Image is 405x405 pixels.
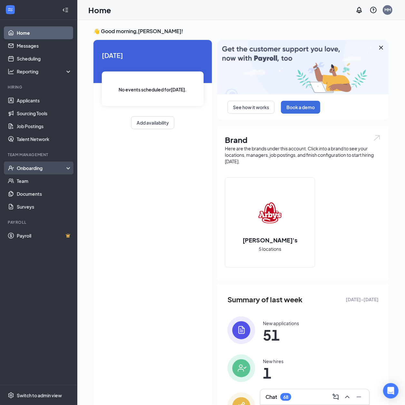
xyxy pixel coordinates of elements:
a: Scheduling [17,52,72,65]
h2: [PERSON_NAME]'s [236,236,304,244]
div: MM [384,7,391,13]
div: Team Management [8,152,71,157]
img: icon [227,354,255,382]
a: Surveys [17,200,72,213]
svg: Settings [8,392,14,399]
svg: UserCheck [8,165,14,171]
span: Summary of last week [227,294,303,305]
h1: Home [88,5,111,15]
div: Open Intercom Messenger [383,383,399,399]
h1: Brand [225,134,381,145]
span: [DATE] - [DATE] [346,296,379,303]
svg: ComposeMessage [332,393,340,401]
div: Hiring [8,84,71,90]
span: 1 [263,367,284,379]
a: Sourcing Tools [17,107,72,120]
div: Reporting [17,68,72,75]
a: PayrollCrown [17,229,72,242]
svg: Minimize [355,393,363,401]
svg: WorkstreamLogo [7,6,14,13]
svg: Analysis [8,68,14,75]
button: ChevronUp [342,392,352,402]
span: [DATE] [102,50,204,60]
div: 68 [283,394,288,400]
img: Arby's [249,192,291,233]
button: ComposeMessage [331,392,341,402]
div: Here are the brands under this account. Click into a brand to see your locations, managers, job p... [225,145,381,165]
svg: ChevronUp [343,393,351,401]
img: icon [227,316,255,344]
button: Add availability [131,116,174,129]
span: 51 [263,329,299,341]
svg: Collapse [62,7,69,13]
span: No events scheduled for [DATE] . [119,86,187,93]
a: Team [17,174,72,187]
img: payroll-large.gif [217,40,389,94]
svg: QuestionInfo [370,6,377,14]
div: Onboarding [17,165,66,171]
a: Applicants [17,94,72,107]
a: Talent Network [17,133,72,146]
button: See how it works [227,101,275,114]
a: Messages [17,39,72,52]
div: Payroll [8,220,71,225]
svg: Notifications [355,6,363,14]
button: Minimize [354,392,364,402]
a: Home [17,26,72,39]
h3: Chat [265,393,277,400]
div: New applications [263,320,299,326]
a: Documents [17,187,72,200]
svg: Cross [377,44,385,52]
img: open.6027fd2a22e1237b5b06.svg [373,134,381,142]
span: 5 locations [259,245,281,252]
div: Switch to admin view [17,392,62,399]
h3: 👋 Good morning, [PERSON_NAME] ! [93,28,389,35]
button: Book a demo [281,101,320,114]
div: New hires [263,358,284,364]
a: Job Postings [17,120,72,133]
